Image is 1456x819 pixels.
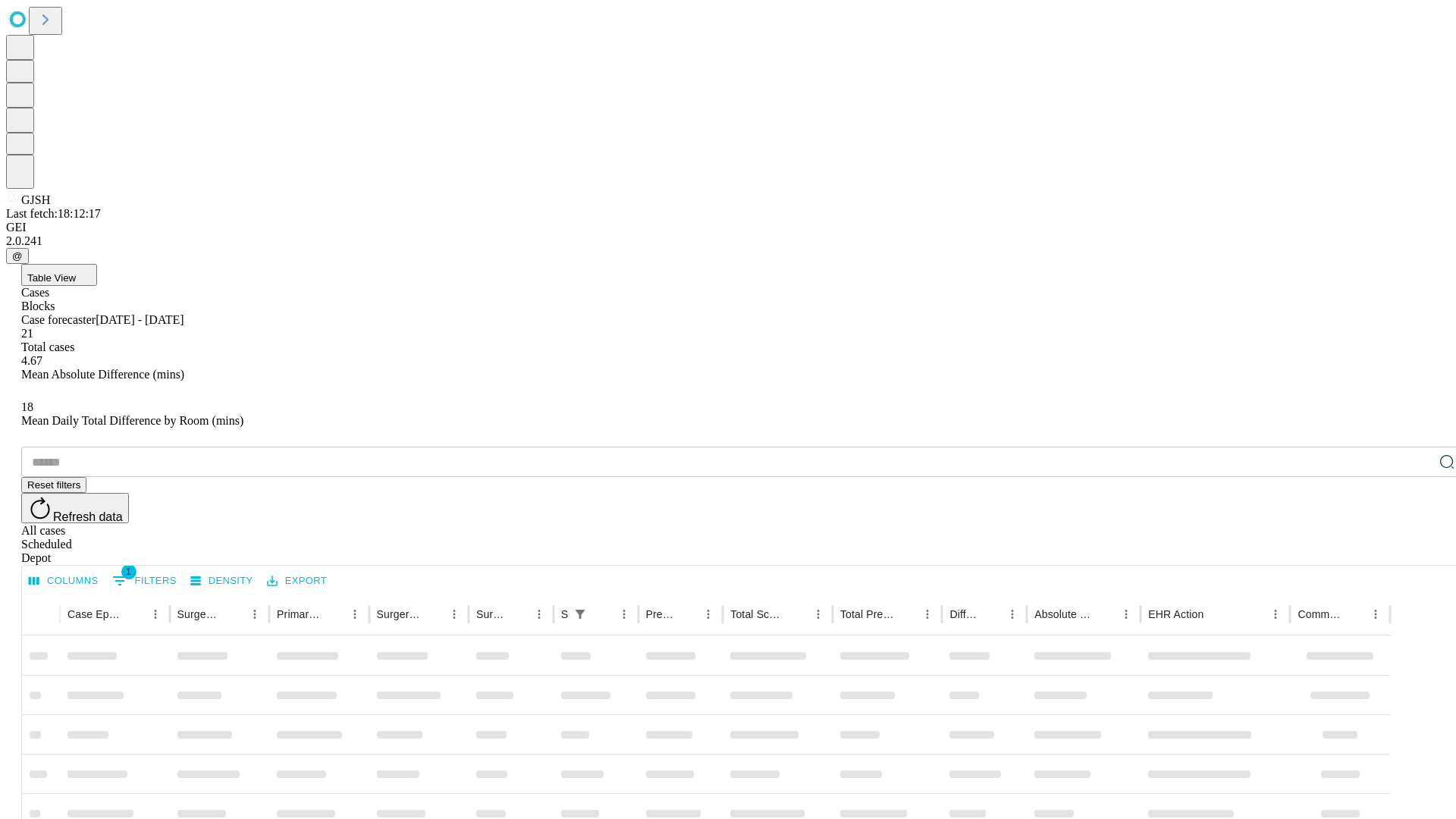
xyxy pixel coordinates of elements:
button: Sort [786,604,808,625]
span: Reset filters [27,479,80,491]
button: Show filters [108,569,180,593]
button: Menu [808,604,829,625]
button: Reset filters [21,477,86,493]
button: Sort [507,604,529,625]
span: GJSH [21,193,50,206]
span: [DATE] - [DATE] [96,313,184,326]
button: Menu [1116,604,1137,625]
span: 1 [121,564,136,579]
button: Export [263,570,331,593]
button: Refresh data [21,493,129,523]
button: Sort [981,604,1002,625]
div: Absolute Difference [1034,608,1093,620]
button: Menu [529,604,550,625]
button: Menu [444,604,465,625]
button: Sort [1094,604,1116,625]
span: Table View [27,272,76,284]
span: Case forecaster [21,313,96,326]
button: Sort [124,604,145,625]
div: Comments [1298,608,1341,620]
button: Menu [698,604,719,625]
button: Menu [145,604,166,625]
span: Total cases [21,340,74,353]
button: Table View [21,264,97,286]
button: Sort [422,604,444,625]
button: Sort [1344,604,1365,625]
span: 21 [21,327,33,340]
div: 2.0.241 [6,234,1450,248]
div: Difference [949,608,979,620]
div: Total Predicted Duration [840,608,895,620]
button: Sort [323,604,344,625]
button: Sort [592,604,613,625]
span: 18 [21,400,33,413]
span: Mean Daily Total Difference by Room (mins) [21,414,243,427]
button: Sort [676,604,698,625]
button: Density [187,570,257,593]
div: 1 active filter [570,604,591,625]
button: Menu [613,604,635,625]
span: 4.67 [21,354,42,367]
div: Surgery Name [377,608,421,620]
button: Menu [917,604,938,625]
button: Menu [1002,604,1023,625]
span: @ [12,250,23,262]
div: Surgeon Name [177,608,221,620]
button: Menu [344,604,366,625]
button: @ [6,248,29,264]
div: GEI [6,221,1450,234]
div: EHR Action [1148,608,1203,620]
button: Sort [223,604,244,625]
button: Select columns [25,570,102,593]
div: Predicted In Room Duration [646,608,676,620]
button: Menu [244,604,265,625]
button: Menu [1365,604,1386,625]
div: Total Scheduled Duration [730,608,785,620]
span: Last fetch: 18:12:17 [6,207,101,220]
div: Surgery Date [476,608,506,620]
div: Case Epic Id [67,608,122,620]
button: Menu [1265,604,1286,625]
button: Sort [896,604,917,625]
span: Refresh data [53,510,123,523]
button: Sort [1205,604,1226,625]
span: Mean Absolute Difference (mins) [21,368,184,381]
div: Primary Service [277,608,321,620]
div: Scheduled In Room Duration [561,608,568,620]
button: Show filters [570,604,591,625]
